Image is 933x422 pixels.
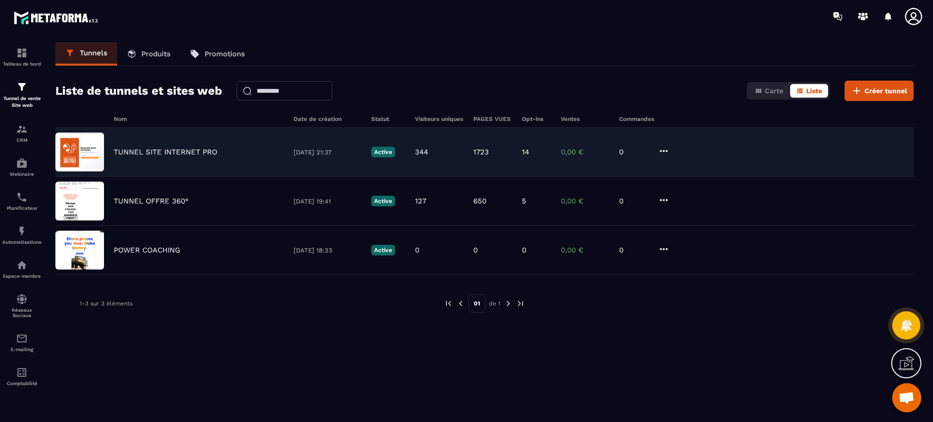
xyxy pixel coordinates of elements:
p: Active [371,245,395,255]
a: accountantaccountantComptabilité [2,359,41,393]
p: 0 [522,246,526,254]
h6: Visiteurs uniques [415,116,464,122]
img: scheduler [16,191,28,203]
p: 01 [468,294,485,313]
p: Active [371,196,395,206]
p: 650 [473,197,486,205]
p: Réseaux Sociaux [2,307,41,318]
a: Produits [117,42,180,66]
img: automations [16,157,28,169]
p: 127 [415,197,426,205]
a: formationformationTableau de bord [2,40,41,74]
img: image [55,133,104,171]
a: emailemailE-mailing [2,325,41,359]
h6: Nom [114,116,284,122]
img: image [55,182,104,220]
img: accountant [16,367,28,378]
p: 0 [619,246,648,254]
p: 5 [522,197,526,205]
h6: Opt-ins [522,116,551,122]
p: Planificateur [2,205,41,211]
p: de 1 [489,300,501,307]
p: TUNNEL SITE INTERNET PRO [114,148,217,156]
p: Active [371,147,395,157]
p: 0,00 € [561,246,609,254]
img: logo [14,9,101,27]
img: email [16,333,28,344]
a: automationsautomationsEspace membre [2,252,41,286]
img: formation [16,123,28,135]
img: prev [444,299,453,308]
p: 1723 [473,148,489,156]
span: Créer tunnel [864,86,907,96]
p: POWER COACHING [114,246,180,254]
p: E-mailing [2,347,41,352]
p: [DATE] 19:41 [294,198,362,205]
img: next [504,299,513,308]
img: social-network [16,293,28,305]
p: 0 [473,246,478,254]
p: 0 [619,148,648,156]
p: 344 [415,148,428,156]
a: automationsautomationsAutomatisations [2,218,41,252]
p: 0,00 € [561,148,609,156]
p: Tableau de bord [2,61,41,67]
p: Tunnels [80,49,107,57]
a: Tunnels [55,42,117,66]
a: Promotions [180,42,255,66]
h6: PAGES VUES [473,116,512,122]
p: Webinaire [2,171,41,177]
a: social-networksocial-networkRéseaux Sociaux [2,286,41,325]
span: Liste [806,87,822,95]
p: CRM [2,137,41,143]
span: Carte [765,87,783,95]
img: prev [456,299,465,308]
button: Créer tunnel [845,81,914,101]
p: Promotions [205,50,245,58]
p: Automatisations [2,239,41,245]
button: Carte [749,84,789,98]
p: [DATE] 21:37 [294,149,362,156]
p: 0 [619,197,648,205]
p: 14 [522,148,529,156]
img: automations [16,259,28,271]
img: formation [16,81,28,93]
img: image [55,231,104,270]
div: Ouvrir le chat [892,383,921,412]
p: [DATE] 18:33 [294,247,362,254]
p: Produits [141,50,171,58]
p: 1-3 sur 3 éléments [80,300,133,307]
button: Liste [790,84,828,98]
p: 0 [415,246,419,254]
h2: Liste de tunnels et sites web [55,81,222,101]
h6: Ventes [561,116,609,122]
p: TUNNEL OFFRE 360° [114,197,189,205]
p: Espace membre [2,273,41,279]
p: Comptabilité [2,381,41,386]
p: 0,00 € [561,197,609,205]
h6: Statut [371,116,405,122]
img: next [516,299,525,308]
h6: Date de création [294,116,362,122]
p: Tunnel de vente Site web [2,95,41,109]
a: formationformationTunnel de vente Site web [2,74,41,116]
h6: Commandes [619,116,654,122]
img: automations [16,225,28,237]
a: formationformationCRM [2,116,41,150]
a: automationsautomationsWebinaire [2,150,41,184]
img: formation [16,47,28,59]
a: schedulerschedulerPlanificateur [2,184,41,218]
